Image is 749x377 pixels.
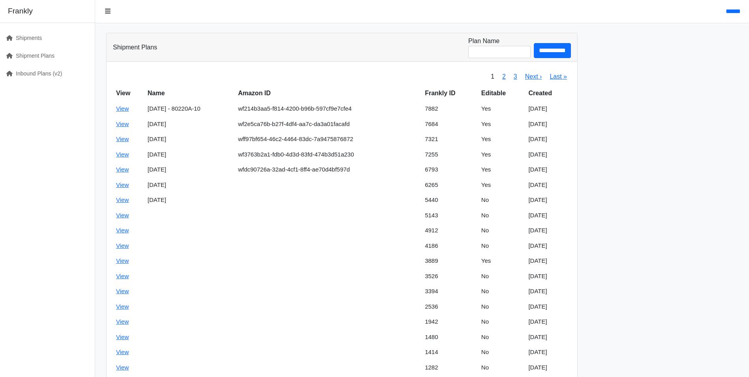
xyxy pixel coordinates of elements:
[422,284,478,299] td: 3394
[116,349,129,355] a: View
[525,101,571,117] td: [DATE]
[116,273,129,279] a: View
[145,192,235,208] td: [DATE]
[116,136,129,142] a: View
[478,147,526,162] td: Yes
[422,345,478,360] td: 1414
[478,330,526,345] td: No
[145,101,235,117] td: [DATE] - 80220A-10
[525,253,571,269] td: [DATE]
[478,101,526,117] td: Yes
[116,181,129,188] a: View
[525,132,571,147] td: [DATE]
[478,314,526,330] td: No
[478,345,526,360] td: No
[116,227,129,234] a: View
[235,101,422,117] td: wf214b3aa5-f814-4200-b96b-597cf9e7cfe4
[478,253,526,269] td: Yes
[422,314,478,330] td: 1942
[525,299,571,315] td: [DATE]
[422,101,478,117] td: 7882
[525,284,571,299] td: [DATE]
[468,36,499,46] label: Plan Name
[525,177,571,193] td: [DATE]
[478,299,526,315] td: No
[525,85,571,101] th: Created
[145,85,235,101] th: Name
[525,208,571,223] td: [DATE]
[525,117,571,132] td: [DATE]
[478,223,526,238] td: No
[422,330,478,345] td: 1480
[422,192,478,208] td: 5440
[525,73,542,80] a: Next ›
[478,162,526,177] td: Yes
[525,147,571,162] td: [DATE]
[422,299,478,315] td: 2536
[525,314,571,330] td: [DATE]
[116,166,129,173] a: View
[422,238,478,254] td: 4186
[525,345,571,360] td: [DATE]
[422,117,478,132] td: 7684
[235,132,422,147] td: wff97bf654-46c2-4464-83dc-7a9475876872
[525,238,571,254] td: [DATE]
[116,121,129,127] a: View
[525,360,571,375] td: [DATE]
[145,117,235,132] td: [DATE]
[478,132,526,147] td: Yes
[422,162,478,177] td: 6793
[525,330,571,345] td: [DATE]
[422,132,478,147] td: 7321
[116,105,129,112] a: View
[525,223,571,238] td: [DATE]
[422,147,478,162] td: 7255
[116,242,129,249] a: View
[514,73,517,80] a: 3
[487,68,498,85] span: 1
[235,117,422,132] td: wf2e5ca76b-b27f-4df4-aa7c-da3a01facafd
[422,360,478,375] td: 1282
[116,257,129,264] a: View
[478,238,526,254] td: No
[116,196,129,203] a: View
[116,334,129,340] a: View
[525,162,571,177] td: [DATE]
[478,117,526,132] td: Yes
[116,212,129,219] a: View
[145,147,235,162] td: [DATE]
[525,269,571,284] td: [DATE]
[113,85,145,101] th: View
[235,85,422,101] th: Amazon ID
[145,162,235,177] td: [DATE]
[422,208,478,223] td: 5143
[116,151,129,158] a: View
[422,177,478,193] td: 6265
[116,364,129,371] a: View
[478,192,526,208] td: No
[525,192,571,208] td: [DATE]
[145,132,235,147] td: [DATE]
[235,162,422,177] td: wfdc90726a-32ad-4cf1-8ff4-ae70d4bf597d
[478,360,526,375] td: No
[550,73,567,80] a: Last »
[478,208,526,223] td: No
[502,73,506,80] a: 2
[422,223,478,238] td: 4912
[478,85,526,101] th: Editable
[422,85,478,101] th: Frankly ID
[422,253,478,269] td: 3889
[116,318,129,325] a: View
[478,284,526,299] td: No
[116,303,129,310] a: View
[113,43,157,51] h3: Shipment Plans
[145,177,235,193] td: [DATE]
[422,269,478,284] td: 3526
[478,269,526,284] td: No
[235,147,422,162] td: wf3763b2a1-fdb0-4d3d-83fd-474b3d51a230
[478,177,526,193] td: Yes
[116,288,129,294] a: View
[487,68,571,85] nav: pager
